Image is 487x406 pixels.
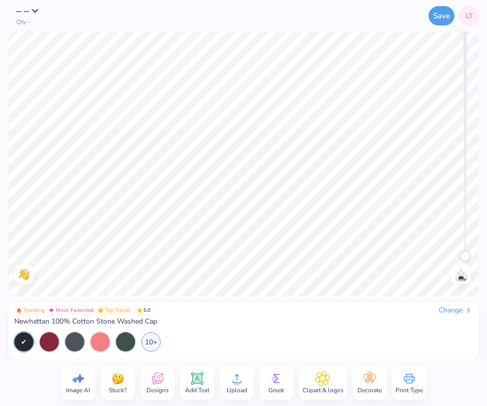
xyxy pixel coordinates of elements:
[460,251,470,262] div: Accessibility label
[105,308,131,313] span: Top Rated
[141,332,161,352] div: 10+
[14,317,157,326] span: Newhattan 100% Cotton Stone Washed Cap
[302,386,344,394] span: Clipart & logos
[466,11,473,21] span: LT
[110,371,126,386] img: Stuck?
[439,306,473,315] div: Change
[395,386,423,394] span: Print Type
[227,386,247,394] span: Upload
[66,386,90,394] span: Image AI
[16,6,45,16] button: – –
[185,386,209,394] span: Add Text
[146,386,169,394] span: Designs
[16,308,21,313] img: Trending sort
[14,306,47,315] button: Badge Button
[357,386,382,394] span: Decorate
[460,6,479,25] a: LT
[96,306,133,315] button: Badge Button
[98,308,103,313] img: Top Rated sort
[134,306,154,315] span: 5.0
[49,308,54,313] img: Most Favorited sort
[56,308,94,313] span: Most Favorited
[109,386,127,394] span: Stuck?
[429,6,454,25] button: Save
[268,386,284,394] span: Greek
[453,266,469,282] img: Back
[16,4,29,18] span: – –
[23,308,45,313] span: Trending
[47,306,96,315] button: Badge Button
[16,18,31,25] span: Qty --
